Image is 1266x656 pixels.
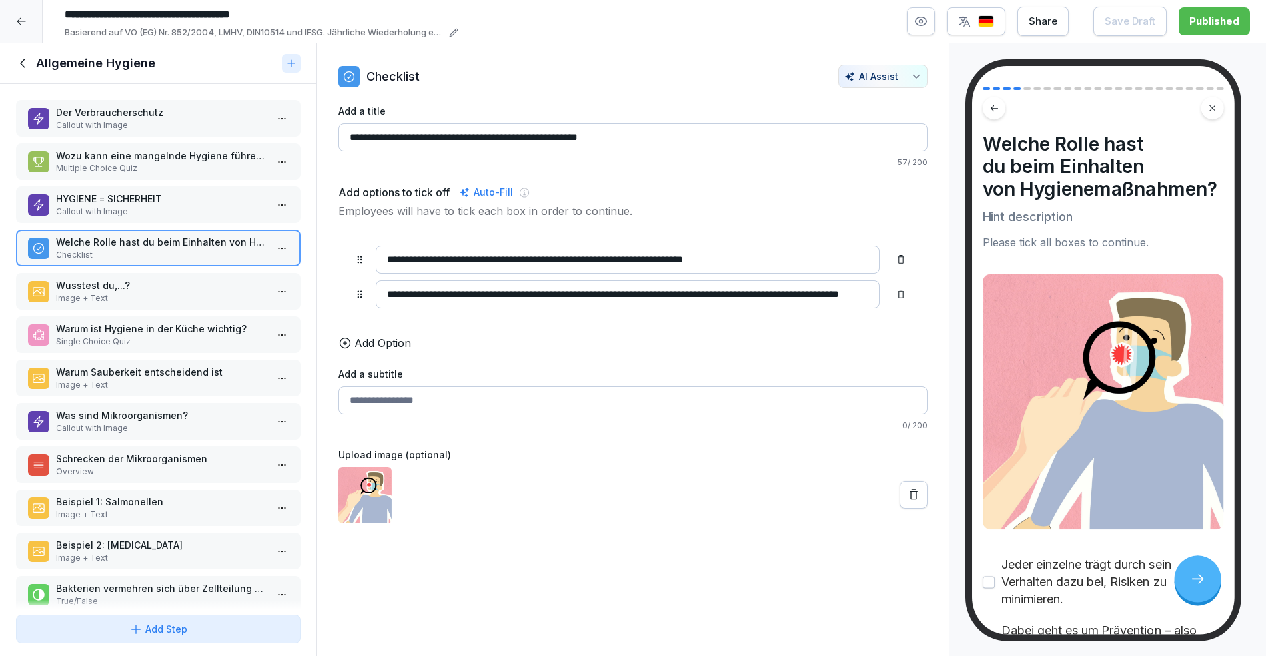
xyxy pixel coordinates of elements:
[56,119,266,131] p: Callout with Image
[56,581,266,595] p: Bakterien vermehren sich über Zellteilung alle 20 Minuten.
[983,208,1224,226] p: Hint description
[1029,14,1057,29] div: Share
[354,335,411,351] p: Add Option
[56,163,266,174] p: Multiple Choice Quiz
[366,67,420,85] p: Checklist
[56,292,266,304] p: Image + Text
[16,143,301,180] div: Wozu kann eine mangelnde Hygiene führen?Multiple Choice Quiz
[338,203,928,219] p: Employees will have to tick each box in order to continue.
[16,273,301,310] div: Wusstest du,...?Image + Text
[36,55,155,71] h1: Allgemeine Hygiene
[56,552,266,564] p: Image + Text
[65,26,445,39] p: Basierend auf VO (EG) Nr. 852/2004, LMHV, DIN10514 und IFSG. Jährliche Wiederholung empfohlen. Mi...
[16,403,301,440] div: Was sind Mikroorganismen?Callout with Image
[338,157,928,168] p: 57 / 200
[56,379,266,391] p: Image + Text
[16,230,301,266] div: Welche Rolle hast du beim Einhalten von Hygienemaßnahmen?Checklist
[983,234,1224,250] div: Please tick all boxes to continue.
[838,65,928,88] button: AI Assist
[56,322,266,336] p: Warum ist Hygiene in der Küche wichtig?
[56,509,266,521] p: Image + Text
[16,316,301,353] div: Warum ist Hygiene in der Küche wichtig?Single Choice Quiz
[16,533,301,569] div: Beispiel 2: [MEDICAL_DATA]Image + Text
[983,274,1224,529] img: enfxtjbmtii4wgaw7mrfcdfy.png
[338,184,450,200] h5: Add options to tick off
[16,576,301,613] div: Bakterien vermehren sich über Zellteilung alle 20 Minuten.True/False
[1189,14,1239,29] div: Published
[16,490,301,526] div: Beispiel 1: SalmonellenImage + Text
[1001,556,1224,608] p: Jeder einzelne trägt durch sein Verhalten dazu bei, Risiken zu minimieren.
[56,408,266,422] p: Was sind Mikroorganismen?
[56,538,266,552] p: Beispiel 2: [MEDICAL_DATA]
[1017,7,1069,36] button: Share
[338,420,928,432] p: 0 / 200
[16,615,301,643] button: Add Step
[338,367,928,381] label: Add a subtitle
[129,622,187,636] div: Add Step
[978,15,994,28] img: de.svg
[56,249,266,261] p: Checklist
[1179,7,1250,35] button: Published
[56,149,266,163] p: Wozu kann eine mangelnde Hygiene führen?
[456,184,516,200] div: Auto-Fill
[56,466,266,478] p: Overview
[56,452,266,466] p: Schrecken der Mikroorganismen
[56,192,266,206] p: HYGIENE = SICHERHEIT
[338,467,392,523] img: enfxtjbmtii4wgaw7mrfcdfy.png
[1105,14,1155,29] div: Save Draft
[844,71,922,82] div: AI Assist
[56,365,266,379] p: Warum Sauberkeit entscheidend ist
[56,595,266,607] p: True/False
[1093,7,1167,36] button: Save Draft
[983,133,1224,200] h4: Welche Rolle hast du beim Einhalten von Hygienemaßnahmen?
[56,105,266,119] p: Der Verbraucherschutz
[16,446,301,483] div: Schrecken der MikroorganismenOverview
[56,206,266,218] p: Callout with Image
[16,100,301,137] div: Der VerbraucherschutzCallout with Image
[56,336,266,348] p: Single Choice Quiz
[56,278,266,292] p: Wusstest du,...?
[56,495,266,509] p: Beispiel 1: Salmonellen
[16,360,301,396] div: Warum Sauberkeit entscheidend istImage + Text
[56,422,266,434] p: Callout with Image
[56,235,266,249] p: Welche Rolle hast du beim Einhalten von Hygienemaßnahmen?
[338,448,928,462] label: Upload image (optional)
[16,186,301,223] div: HYGIENE = SICHERHEITCallout with Image
[338,104,928,118] label: Add a title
